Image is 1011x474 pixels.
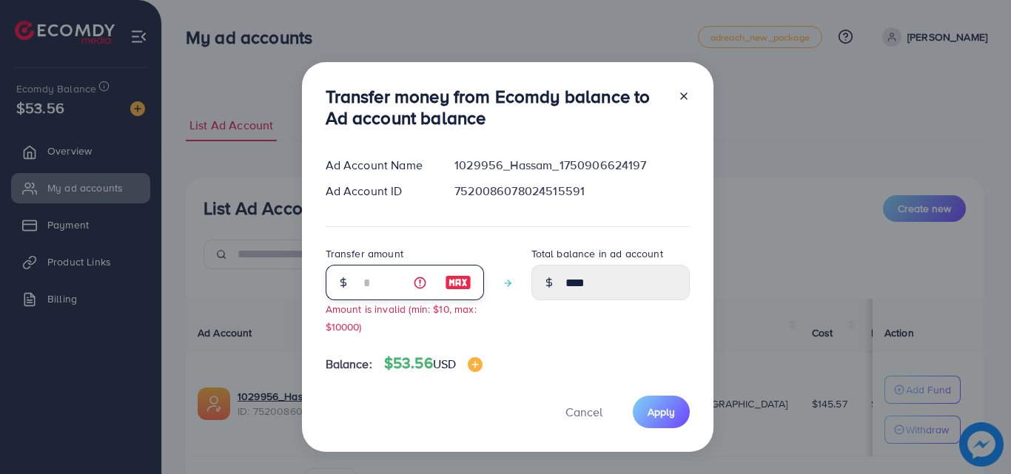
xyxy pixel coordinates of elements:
[326,356,372,373] span: Balance:
[384,354,483,373] h4: $53.56
[565,404,602,420] span: Cancel
[326,246,403,261] label: Transfer amount
[443,183,701,200] div: 7520086078024515591
[648,404,675,419] span: Apply
[314,183,443,200] div: Ad Account ID
[314,157,443,174] div: Ad Account Name
[433,356,456,372] span: USD
[468,357,483,372] img: image
[531,246,663,261] label: Total balance in ad account
[633,396,690,427] button: Apply
[326,86,666,129] h3: Transfer money from Ecomdy balance to Ad account balance
[326,302,477,333] small: Amount is invalid (min: $10, max: $10000)
[445,274,471,291] img: image
[547,396,621,427] button: Cancel
[443,157,701,174] div: 1029956_Hassam_1750906624197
